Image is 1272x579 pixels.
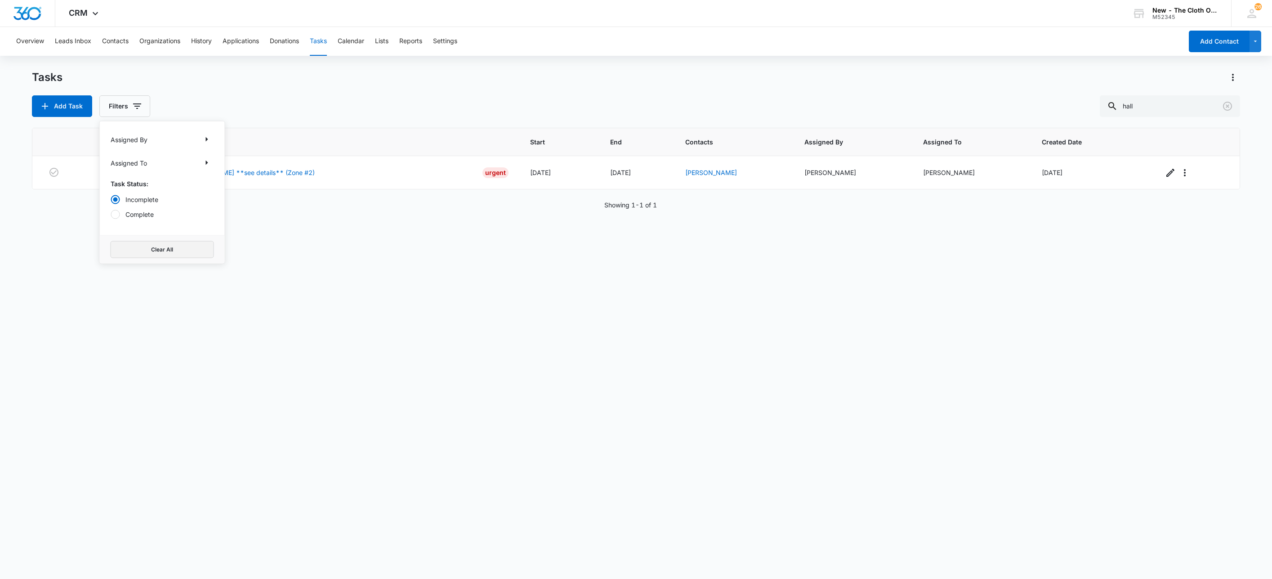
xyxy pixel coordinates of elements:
div: Urgent [482,167,509,178]
span: Task [107,137,495,147]
button: Filters [99,95,150,117]
h1: Tasks [32,71,62,84]
button: Leads Inbox [55,27,91,56]
span: Contacts [685,137,769,147]
button: Clear All [111,241,214,258]
button: History [191,27,212,56]
span: CRM [69,8,88,18]
button: Donations [270,27,299,56]
button: Organizations [139,27,180,56]
label: Incomplete [111,195,214,204]
button: Show Assigned To filters [200,156,214,170]
button: Calendar [338,27,364,56]
button: Overview [16,27,44,56]
div: account name [1152,7,1218,14]
p: Assigned By [111,135,147,144]
span: 26 [1254,3,1262,10]
input: Search Tasks [1100,95,1240,117]
p: Assigned To [111,158,147,167]
span: [DATE] [1042,169,1062,176]
button: Contacts [102,27,129,56]
button: Settings [433,27,457,56]
label: Complete [111,210,214,219]
div: [PERSON_NAME] [923,168,1020,177]
p: Showing 1-1 of 1 [604,200,657,210]
a: [PERSON_NAME] [685,169,737,176]
button: Add Contact [1189,31,1250,52]
button: Actions [1226,70,1240,85]
button: Lists [375,27,388,56]
span: Created Date [1042,137,1128,147]
button: Show Assigned By filters [200,132,214,147]
span: Assigned To [923,137,1007,147]
span: Assigned By [804,137,888,147]
span: Start [530,137,576,147]
span: [DATE] [610,169,631,176]
span: End [610,137,651,147]
span: [DATE] [530,169,551,176]
p: Task Status: [111,179,214,189]
button: Clear [1220,99,1235,113]
div: [PERSON_NAME] [804,168,902,177]
button: Tasks [310,27,327,56]
button: Applications [223,27,259,56]
button: Add Task [32,95,92,117]
button: Reports [399,27,422,56]
div: notifications count [1254,3,1262,10]
div: account id [1152,14,1218,20]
